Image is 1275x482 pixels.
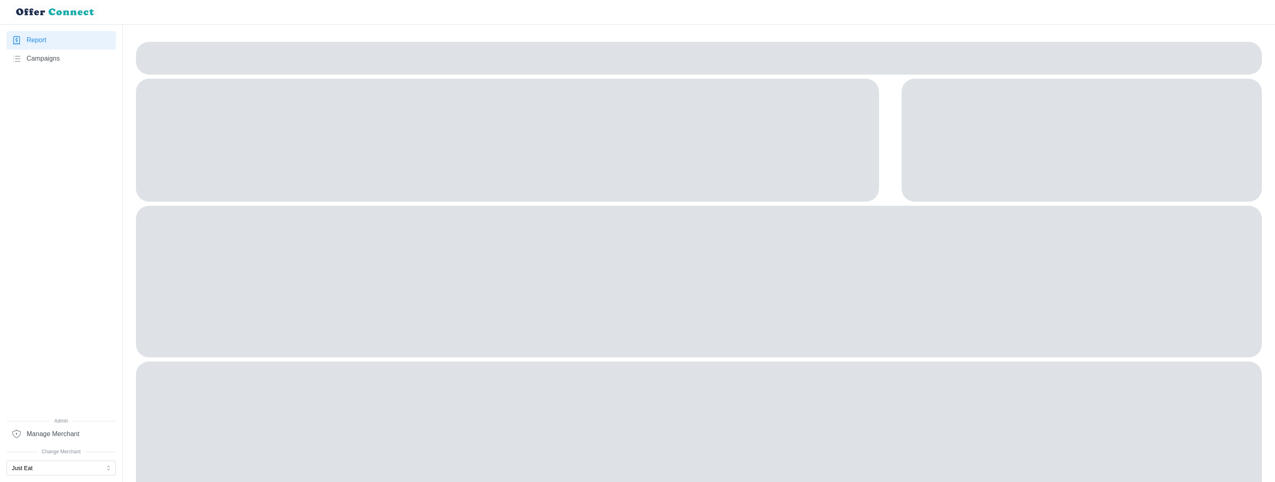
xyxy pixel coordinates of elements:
[7,425,116,443] a: Manage Merchant
[27,35,46,45] span: Report
[27,429,79,439] span: Manage Merchant
[7,461,116,475] button: Just Eat
[7,417,116,425] span: Admin
[7,31,116,50] a: Report
[7,50,116,68] a: Campaigns
[13,5,98,19] img: loyalBe Logo
[27,54,60,64] span: Campaigns
[7,448,116,456] span: Change Merchant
